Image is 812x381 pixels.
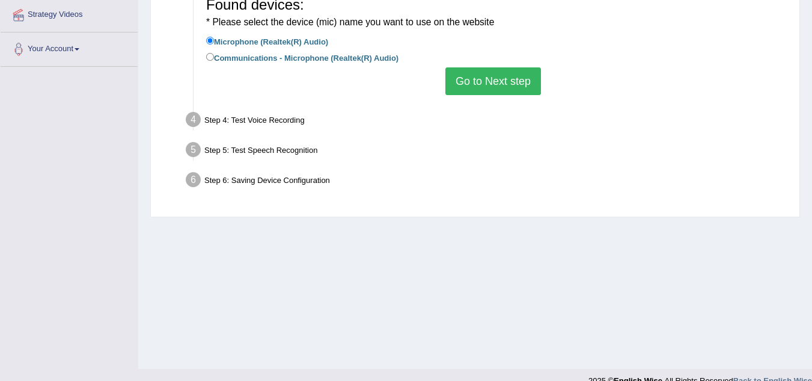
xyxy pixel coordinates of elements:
[180,169,794,195] div: Step 6: Saving Device Configuration
[180,138,794,165] div: Step 5: Test Speech Recognition
[206,51,398,64] label: Communications - Microphone (Realtek(R) Audio)
[180,108,794,135] div: Step 4: Test Voice Recording
[206,34,328,48] label: Microphone (Realtek(R) Audio)
[206,37,214,45] input: Microphone (Realtek(R) Audio)
[445,67,541,95] button: Go to Next step
[1,33,138,63] a: Your Account
[206,53,214,61] input: Communications - Microphone (Realtek(R) Audio)
[206,17,494,27] small: * Please select the device (mic) name you want to use on the website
